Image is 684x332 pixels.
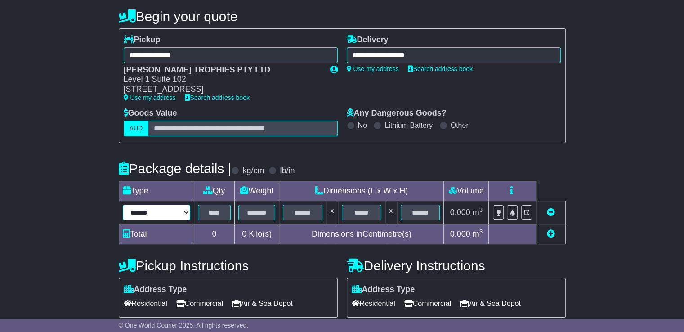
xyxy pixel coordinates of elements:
td: Weight [235,181,279,201]
td: Dimensions in Centimetre(s) [279,224,444,244]
a: Search address book [185,94,250,101]
span: m [473,229,483,238]
span: © One World Courier 2025. All rights reserved. [119,322,249,329]
td: 0 [194,224,235,244]
td: x [385,201,397,224]
label: Address Type [124,285,187,295]
a: Search address book [408,65,473,72]
label: Lithium Battery [384,121,433,130]
a: Use my address [124,94,176,101]
label: Any Dangerous Goods? [347,108,447,118]
div: [PERSON_NAME] TROPHIES PTY LTD [124,65,321,75]
span: 0.000 [450,229,470,238]
label: Other [451,121,469,130]
td: Total [119,224,194,244]
h4: Package details | [119,161,232,176]
h4: Delivery Instructions [347,258,566,273]
span: 0.000 [450,208,470,217]
a: Use my address [347,65,399,72]
a: Add new item [547,229,555,238]
td: Qty [194,181,235,201]
span: Residential [124,296,167,310]
div: Level 1 Suite 102 [124,75,321,85]
label: kg/cm [242,166,264,176]
label: lb/in [280,166,295,176]
h4: Begin your quote [119,9,566,24]
td: Dimensions (L x W x H) [279,181,444,201]
label: Goods Value [124,108,177,118]
td: x [326,201,338,224]
span: Commercial [176,296,223,310]
td: Type [119,181,194,201]
label: No [358,121,367,130]
label: AUD [124,121,149,136]
sup: 3 [479,228,483,235]
td: Volume [444,181,489,201]
span: Air & Sea Depot [232,296,293,310]
span: Commercial [404,296,451,310]
label: Address Type [352,285,415,295]
label: Delivery [347,35,389,45]
div: [STREET_ADDRESS] [124,85,321,94]
a: Remove this item [547,208,555,217]
h4: Pickup Instructions [119,258,338,273]
span: Residential [352,296,395,310]
sup: 3 [479,206,483,213]
span: 0 [242,229,246,238]
span: m [473,208,483,217]
td: Kilo(s) [235,224,279,244]
label: Pickup [124,35,161,45]
span: Air & Sea Depot [460,296,521,310]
